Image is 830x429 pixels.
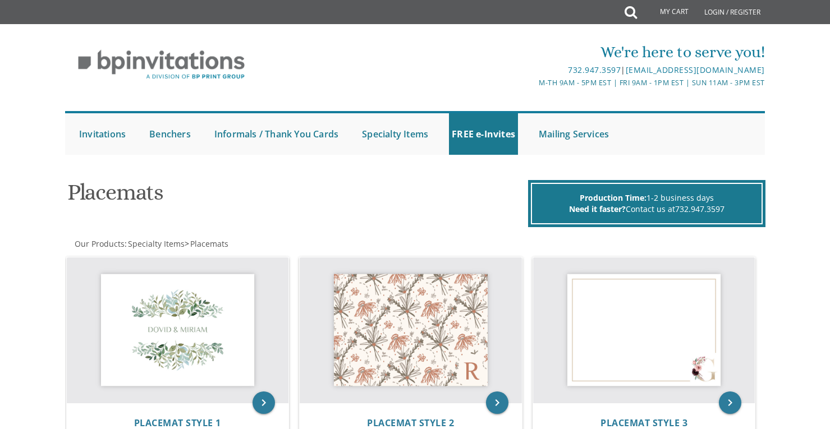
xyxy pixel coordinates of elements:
img: Placemat Style 1 [67,257,289,403]
a: keyboard_arrow_right [253,391,275,414]
a: 732.947.3597 [568,64,621,75]
a: Placemat Style 3 [600,418,687,428]
a: keyboard_arrow_right [719,391,741,414]
img: BP Invitation Loft [65,41,258,88]
span: Production Time: [580,192,646,203]
a: My Cart [636,1,696,24]
span: Need it faster? [569,204,626,214]
div: : [65,238,415,250]
a: Placemat Style 2 [367,418,454,428]
a: Invitations [76,113,129,155]
div: | [299,63,765,77]
span: Placemat Style 1 [134,417,221,429]
a: Benchers [146,113,194,155]
span: Specialty Items [128,238,185,249]
img: Placemat Style 2 [300,257,522,403]
a: Our Products [74,238,125,249]
iframe: chat widget [760,359,830,412]
a: Placemat Style 1 [134,418,221,428]
a: Mailing Services [536,113,612,155]
div: M-Th 9am - 5pm EST | Fri 9am - 1pm EST | Sun 11am - 3pm EST [299,77,765,89]
img: Placemat Style 3 [533,257,755,403]
a: Informals / Thank You Cards [212,113,341,155]
a: Specialty Items [127,238,185,249]
div: 1-2 business days Contact us at [531,183,763,224]
span: Placemat Style 2 [367,417,454,429]
a: [EMAIL_ADDRESS][DOMAIN_NAME] [626,64,765,75]
a: FREE e-Invites [449,113,518,155]
span: Placemats [190,238,228,249]
a: keyboard_arrow_right [486,391,508,414]
div: We're here to serve you! [299,41,765,63]
a: Specialty Items [359,113,431,155]
a: 732.947.3597 [675,204,724,214]
span: > [185,238,228,249]
a: Placemats [189,238,228,249]
h1: Placemats [67,180,525,213]
span: Placemat Style 3 [600,417,687,429]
